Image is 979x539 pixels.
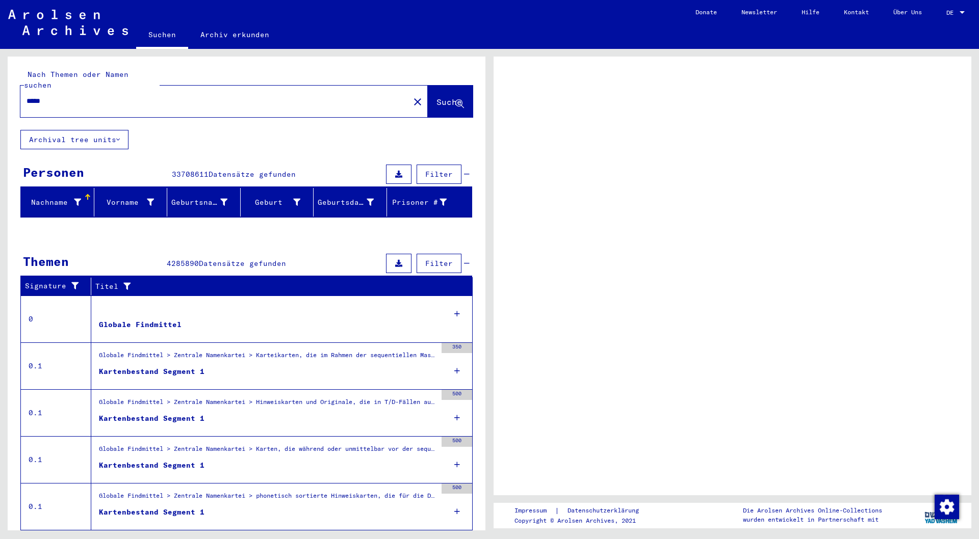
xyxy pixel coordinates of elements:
[23,163,84,181] div: Personen
[25,281,83,291] div: Signature
[136,22,188,49] a: Suchen
[98,197,154,208] div: Vorname
[442,483,472,494] div: 500
[318,197,374,208] div: Geburtsdatum
[25,197,81,208] div: Nachname
[99,491,436,505] div: Globale Findmittel > Zentrale Namenkartei > phonetisch sortierte Hinweiskarten, die für die Digit...
[514,516,651,525] p: Copyright © Arolsen Archives, 2021
[425,259,453,268] span: Filter
[514,505,651,516] div: |
[99,366,204,377] div: Kartenbestand Segment 1
[99,319,182,330] div: Globale Findmittel
[99,397,436,412] div: Globale Findmittel > Zentrale Namenkartei > Hinweiskarten und Originale, die in T/D-Fällen aufgef...
[98,194,167,210] div: Vorname
[99,444,436,459] div: Globale Findmittel > Zentrale Namenkartei > Karten, die während oder unmittelbar vor der sequenti...
[172,170,209,179] span: 33708611
[99,507,204,518] div: Kartenbestand Segment 1
[21,188,94,217] mat-header-cell: Nachname
[559,505,651,516] a: Datenschutzerklärung
[171,194,240,210] div: Geburtsname
[21,295,91,342] td: 0
[743,506,882,515] p: Die Arolsen Archives Online-Collections
[391,197,447,208] div: Prisoner #
[167,259,199,268] span: 4285890
[425,170,453,179] span: Filter
[95,281,452,292] div: Titel
[442,343,472,353] div: 350
[411,96,424,108] mat-icon: close
[25,278,93,294] div: Signature
[21,389,91,436] td: 0.1
[171,197,227,208] div: Geburtsname
[922,502,961,528] img: yv_logo.png
[514,505,555,516] a: Impressum
[241,188,314,217] mat-header-cell: Geburt‏
[946,9,958,16] span: DE
[21,436,91,483] td: 0.1
[188,22,281,47] a: Archiv erkunden
[318,194,387,210] div: Geburtsdatum
[23,252,69,271] div: Themen
[387,188,472,217] mat-header-cell: Prisoner #
[24,70,128,90] mat-label: Nach Themen oder Namen suchen
[199,259,286,268] span: Datensätze gefunden
[209,170,296,179] span: Datensätze gefunden
[21,342,91,389] td: 0.1
[21,483,91,530] td: 0.1
[94,188,168,217] mat-header-cell: Vorname
[25,194,94,210] div: Nachname
[99,351,436,365] div: Globale Findmittel > Zentrale Namenkartei > Karteikarten, die im Rahmen der sequentiellen Massend...
[743,515,882,524] p: wurden entwickelt in Partnerschaft mit
[245,197,301,208] div: Geburt‏
[167,188,241,217] mat-header-cell: Geburtsname
[20,130,128,149] button: Archival tree units
[417,254,461,273] button: Filter
[8,10,128,35] img: Arolsen_neg.svg
[95,278,462,294] div: Titel
[442,390,472,400] div: 500
[442,437,472,447] div: 500
[99,460,204,471] div: Kartenbestand Segment 1
[407,91,428,112] button: Clear
[417,165,461,184] button: Filter
[245,194,314,210] div: Geburt‏
[436,97,462,107] span: Suche
[314,188,387,217] mat-header-cell: Geburtsdatum
[391,194,460,210] div: Prisoner #
[428,86,473,117] button: Suche
[935,495,959,519] img: Zustimmung ändern
[99,413,204,424] div: Kartenbestand Segment 1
